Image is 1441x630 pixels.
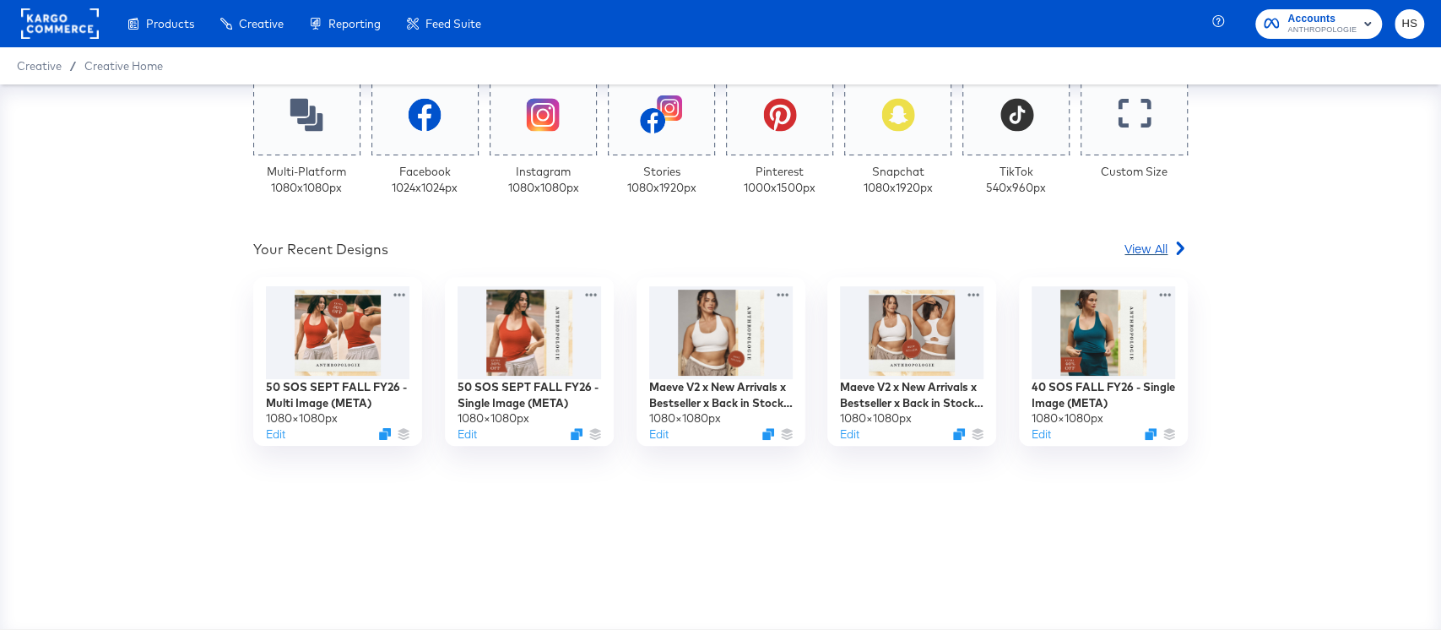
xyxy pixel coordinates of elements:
[239,17,284,30] span: Creative
[953,428,965,440] svg: Duplicate
[1287,24,1357,37] span: ANTHROPOLOGIE
[649,426,669,443] button: Edit
[267,164,346,195] div: Multi-Platform 1080 x 1080 px
[328,17,381,30] span: Reporting
[840,426,859,443] button: Edit
[458,379,601,410] div: 50 SOS SEPT FALL FY26 - Single Image (META)
[17,59,62,73] span: Creative
[649,410,721,426] div: 1080 × 1080 px
[266,426,285,443] button: Edit
[392,164,458,195] div: Facebook 1024 x 1024 px
[425,17,481,30] span: Feed Suite
[1032,379,1175,410] div: 40 SOS FALL FY26 - Single Image (META)
[1032,426,1051,443] button: Edit
[1255,9,1382,39] button: AccountsANTHROPOLOGIE
[1401,14,1417,34] span: HS
[253,240,388,259] div: Your Recent Designs
[840,379,983,410] div: Maeve V2 x New Arrivals x Bestseller x Back in Stock FALL FY26 - Multi Image (META)
[571,428,582,440] svg: Duplicate
[266,410,338,426] div: 1080 × 1080 px
[253,277,422,446] div: 50 SOS SEPT FALL FY26 - Multi Image (META)1080×1080pxEditDuplicate
[1395,9,1424,39] button: HS
[626,164,696,195] div: Stories 1080 x 1920 px
[637,277,805,446] div: Maeve V2 x New Arrivals x Bestseller x Back in Stock FALL FY26 - Single Image (META)1080×1080pxEd...
[445,277,614,446] div: 50 SOS SEPT FALL FY26 - Single Image (META)1080×1080pxEditDuplicate
[864,164,933,195] div: Snapchat 1080 x 1920 px
[986,164,1046,195] div: TikTok 540 x 960 px
[744,164,815,195] div: Pinterest 1000 x 1500 px
[1124,240,1167,257] span: View All
[1124,240,1188,264] a: View All
[840,410,912,426] div: 1080 × 1080 px
[507,164,578,195] div: Instagram 1080 x 1080 px
[762,428,774,440] svg: Duplicate
[649,379,793,410] div: Maeve V2 x New Arrivals x Bestseller x Back in Stock FALL FY26 - Single Image (META)
[1019,277,1188,446] div: 40 SOS FALL FY26 - Single Image (META)1080×1080pxEditDuplicate
[146,17,194,30] span: Products
[1101,164,1167,180] div: Custom Size
[62,59,84,73] span: /
[1145,428,1157,440] svg: Duplicate
[458,426,477,443] button: Edit
[379,428,391,440] svg: Duplicate
[1032,410,1103,426] div: 1080 × 1080 px
[458,410,529,426] div: 1080 × 1080 px
[266,379,409,410] div: 50 SOS SEPT FALL FY26 - Multi Image (META)
[1287,10,1357,28] span: Accounts
[84,59,163,73] a: Creative Home
[827,277,996,446] div: Maeve V2 x New Arrivals x Bestseller x Back in Stock FALL FY26 - Multi Image (META)1080×1080pxEdi...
